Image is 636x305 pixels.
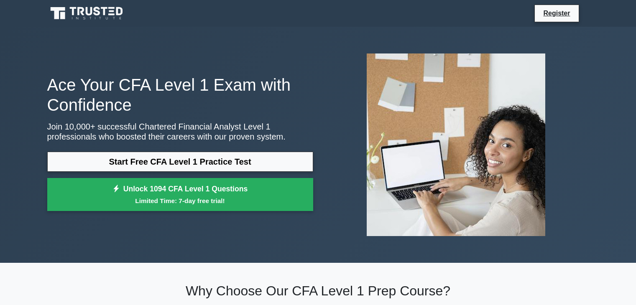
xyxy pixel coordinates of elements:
small: Limited Time: 7-day free trial! [58,196,303,206]
h2: Why Choose Our CFA Level 1 Prep Course? [47,283,589,299]
a: Register [538,8,575,18]
a: Unlock 1094 CFA Level 1 QuestionsLimited Time: 7-day free trial! [47,178,313,211]
a: Start Free CFA Level 1 Practice Test [47,152,313,172]
h1: Ace Your CFA Level 1 Exam with Confidence [47,75,313,115]
p: Join 10,000+ successful Chartered Financial Analyst Level 1 professionals who boosted their caree... [47,122,313,142]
